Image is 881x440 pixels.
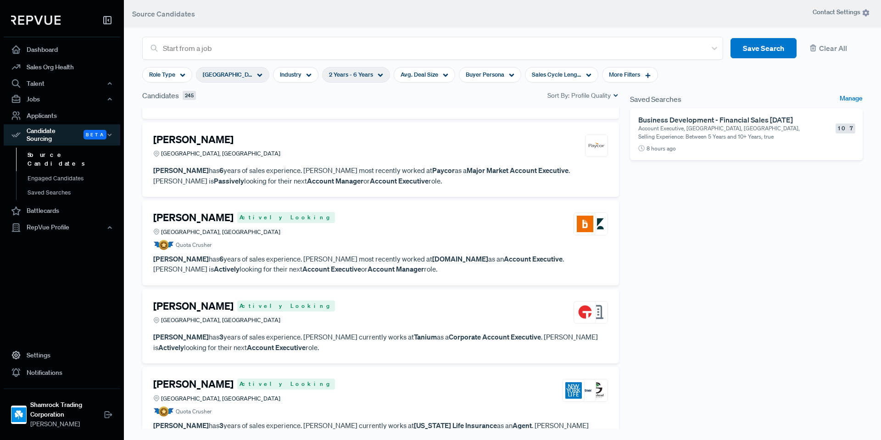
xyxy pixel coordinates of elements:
[176,407,212,416] span: Quota Crusher
[183,91,196,100] span: 245
[577,216,593,232] img: Bill.com
[153,134,234,145] h4: [PERSON_NAME]
[219,421,223,430] strong: 3
[16,171,133,186] a: Engaged Candidates
[161,316,280,324] span: [GEOGRAPHIC_DATA], [GEOGRAPHIC_DATA]
[730,38,797,59] button: Save Search
[571,91,611,100] span: Profile Quality
[153,300,234,312] h4: [PERSON_NAME]
[153,254,209,263] strong: [PERSON_NAME]
[158,343,184,352] strong: Actively
[153,421,209,430] strong: [PERSON_NAME]
[588,137,605,154] img: Paycor
[16,185,133,200] a: Saved Searches
[30,400,104,419] strong: Shamrock Trading Corporation
[630,94,681,105] span: Saved Searches
[513,421,532,430] strong: Agent
[307,176,363,185] strong: Account Manager
[4,58,120,76] a: Sales Org Health
[609,70,640,79] span: More Filters
[219,166,223,175] strong: 6
[432,254,488,263] strong: [DOMAIN_NAME]
[449,332,541,341] strong: Corporate Account Executive
[577,304,593,320] img: Tanium
[4,91,120,107] button: Jobs
[467,166,569,175] strong: Major Market Account Executive
[237,379,335,390] span: Actively Looking
[161,228,280,236] span: [GEOGRAPHIC_DATA], [GEOGRAPHIC_DATA]
[132,9,195,18] span: Source Candidates
[203,70,252,79] span: [GEOGRAPHIC_DATA], [GEOGRAPHIC_DATA]
[153,332,608,352] p: has years of sales experience. [PERSON_NAME] currently works at as a . [PERSON_NAME] is looking f...
[214,176,244,185] strong: Passively
[4,41,120,58] a: Dashboard
[237,301,335,312] span: Actively Looking
[153,332,209,341] strong: [PERSON_NAME]
[504,254,563,263] strong: Account Executive
[4,124,120,145] button: Candidate Sourcing Beta
[647,145,676,153] span: 8 hours ago
[840,94,863,105] a: Manage
[219,332,223,341] strong: 3
[11,407,26,422] img: Shamrock Trading Corporation
[577,382,593,399] img: Gartner
[565,382,582,399] img: New York Life Insurance
[30,419,104,429] span: [PERSON_NAME]
[836,123,855,134] span: 107
[176,241,212,249] span: Quota Crusher
[153,166,209,175] strong: [PERSON_NAME]
[4,389,120,433] a: Shamrock Trading CorporationShamrock Trading Corporation[PERSON_NAME]
[638,116,826,124] h6: Business Development - Financial Sales [DATE]
[4,364,120,381] a: Notifications
[84,130,106,139] span: Beta
[370,176,429,185] strong: Account Executive
[153,240,174,250] img: Quota Badge
[401,70,438,79] span: Avg. Deal Size
[16,148,133,171] a: Source Candidates
[4,346,120,364] a: Settings
[153,407,174,417] img: Quota Badge
[161,149,280,158] span: [GEOGRAPHIC_DATA], [GEOGRAPHIC_DATA]
[547,91,619,100] div: Sort By:
[214,264,240,273] strong: Actively
[368,264,424,273] strong: Account Manager
[142,90,179,101] span: Candidates
[804,38,863,59] button: Clear All
[219,254,223,263] strong: 6
[280,70,301,79] span: Industry
[153,254,608,274] p: has years of sales experience. [PERSON_NAME] most recently worked at as an . [PERSON_NAME] is loo...
[532,70,581,79] span: Sales Cycle Length
[414,332,437,341] strong: Tanium
[466,70,504,79] span: Buyer Persona
[813,7,870,17] span: Contact Settings
[11,16,61,25] img: RepVue
[4,76,120,91] button: Talent
[149,70,175,79] span: Role Type
[153,165,608,186] p: has years of sales experience. [PERSON_NAME] most recently worked at as a . [PERSON_NAME] is look...
[638,124,807,141] p: Account Executive, [GEOGRAPHIC_DATA], [GEOGRAPHIC_DATA], Selling Experience: Between 5 Years and ...
[4,202,120,220] a: Battlecards
[302,264,361,273] strong: Account Executive
[153,212,234,223] h4: [PERSON_NAME]
[4,220,120,235] button: RepVue Profile
[161,394,280,403] span: [GEOGRAPHIC_DATA], [GEOGRAPHIC_DATA]
[4,124,120,145] div: Candidate Sourcing
[329,70,373,79] span: 2 Years - 6 Years
[153,378,234,390] h4: [PERSON_NAME]
[4,107,120,124] a: Applicants
[414,421,497,430] strong: [US_STATE] Life Insurance
[588,382,605,399] img: Goosehead Insurance
[432,166,455,175] strong: Paycor
[588,216,605,232] img: Zendesk
[237,212,335,223] span: Actively Looking
[247,343,306,352] strong: Account Executive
